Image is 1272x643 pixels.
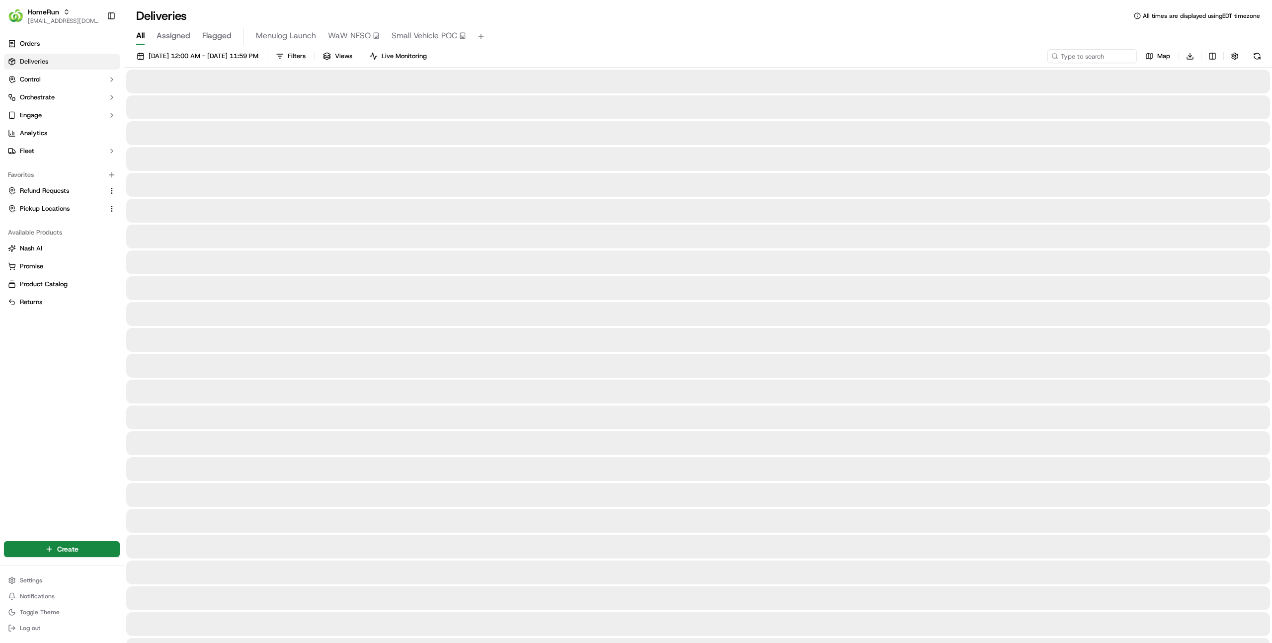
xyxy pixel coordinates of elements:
h1: Deliveries [136,8,187,24]
span: Views [335,52,352,61]
button: Returns [4,294,120,310]
button: HomeRunHomeRun[EMAIL_ADDRESS][DOMAIN_NAME] [4,4,103,28]
span: Orders [20,39,40,48]
button: [EMAIL_ADDRESS][DOMAIN_NAME] [28,17,99,25]
button: Toggle Theme [4,605,120,619]
span: All [136,30,145,42]
span: Create [57,544,79,554]
span: Filters [288,52,306,61]
span: Pickup Locations [20,204,70,213]
button: Settings [4,573,120,587]
span: Control [20,75,41,84]
button: Promise [4,258,120,274]
span: [DATE] 12:00 AM - [DATE] 11:59 PM [149,52,258,61]
a: Returns [8,298,116,307]
button: Nash AI [4,241,120,256]
a: Product Catalog [8,280,116,289]
span: Engage [20,111,42,120]
span: Small Vehicle POC [392,30,457,42]
img: HomeRun [8,8,24,24]
a: Pickup Locations [8,204,104,213]
span: All times are displayed using EDT timezone [1143,12,1260,20]
button: Pickup Locations [4,201,120,217]
a: Promise [8,262,116,271]
button: Filters [271,49,310,63]
div: Available Products [4,225,120,241]
span: Settings [20,576,42,584]
span: Nash AI [20,244,42,253]
button: Orchestrate [4,89,120,105]
span: Refund Requests [20,186,69,195]
a: Refund Requests [8,186,104,195]
a: Nash AI [8,244,116,253]
span: Fleet [20,147,34,156]
span: Assigned [157,30,190,42]
a: Analytics [4,125,120,141]
button: Refresh [1250,49,1264,63]
span: Menulog Launch [256,30,316,42]
button: HomeRun [28,7,59,17]
span: Map [1157,52,1170,61]
a: Orders [4,36,120,52]
span: Toggle Theme [20,608,60,616]
span: Flagged [202,30,232,42]
span: Notifications [20,592,55,600]
button: Views [318,49,357,63]
button: Control [4,72,120,87]
button: Live Monitoring [365,49,431,63]
span: Product Catalog [20,280,68,289]
span: WaW NFSO [328,30,371,42]
span: Analytics [20,129,47,138]
span: Deliveries [20,57,48,66]
input: Type to search [1047,49,1137,63]
button: Map [1141,49,1175,63]
div: Favorites [4,167,120,183]
button: Create [4,541,120,557]
span: Live Monitoring [382,52,427,61]
button: Product Catalog [4,276,120,292]
span: Orchestrate [20,93,55,102]
button: Refund Requests [4,183,120,199]
button: [DATE] 12:00 AM - [DATE] 11:59 PM [132,49,263,63]
button: Engage [4,107,120,123]
button: Notifications [4,589,120,603]
span: Returns [20,298,42,307]
span: Promise [20,262,43,271]
button: Log out [4,621,120,635]
button: Fleet [4,143,120,159]
a: Deliveries [4,54,120,70]
span: Log out [20,624,40,632]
